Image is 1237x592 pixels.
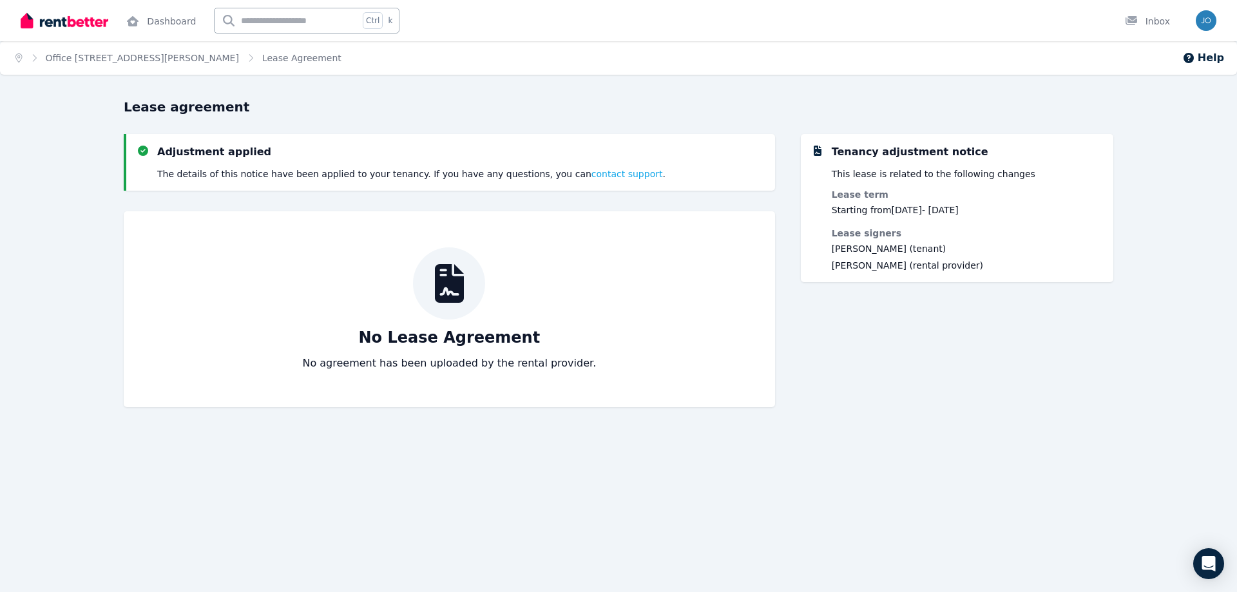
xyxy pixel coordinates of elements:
dd: Starting from [DATE] - [DATE] [832,204,983,216]
div: Inbox [1125,15,1170,28]
a: Office [STREET_ADDRESS][PERSON_NAME] [46,53,239,63]
p: No agreement has been uploaded by the rental provider. [302,356,596,371]
span: k [388,15,392,26]
span: Lease Agreement [262,52,341,64]
span: [PERSON_NAME] (tenant) [832,242,983,255]
img: RentBetter [21,11,108,30]
button: Help [1182,50,1224,66]
span: contact support [591,169,663,179]
dt: Lease term [832,188,983,201]
span: [PERSON_NAME] (rental provider) [832,259,983,272]
div: Adjustment applied [157,144,271,160]
p: This lease is related to the following changes [832,167,1035,180]
p: No Lease Agreement [359,327,541,348]
span: Ctrl [363,12,383,29]
div: Open Intercom Messenger [1193,548,1224,579]
dt: Lease signers [832,227,983,240]
img: jon.barber@ahpra.gov.au [1196,10,1216,31]
p: The details of this notice have been applied to your tenancy. If you have any questions, you can . [157,167,666,180]
h1: Lease agreement [124,98,1113,116]
div: Tenancy adjustment notice [832,144,988,160]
